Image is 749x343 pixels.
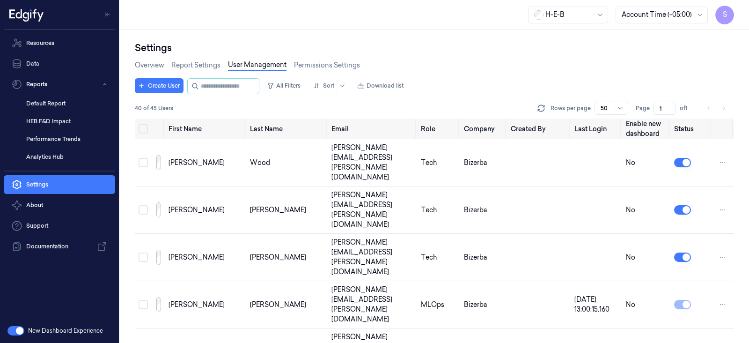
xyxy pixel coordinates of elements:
[250,300,324,310] div: [PERSON_NAME]
[331,190,413,230] div: [PERSON_NAME][EMAIL_ADDRESS][PERSON_NAME][DOMAIN_NAME]
[464,253,503,262] div: Bizerba
[626,253,667,262] div: No
[19,131,115,147] a: Performance Trends
[4,175,115,194] a: Settings
[165,119,246,139] th: First Name
[19,149,115,165] a: Analytics Hub
[139,124,148,134] button: Select all
[263,78,304,93] button: All Filters
[246,119,328,139] th: Last Name
[417,119,460,139] th: Role
[139,158,148,167] button: Select row
[331,285,413,324] div: [PERSON_NAME][EMAIL_ADDRESS][PERSON_NAME][DOMAIN_NAME]
[551,104,591,112] p: Rows per page
[626,205,667,215] div: No
[294,60,360,70] a: Permissions Settings
[715,6,734,24] button: S
[4,54,115,73] a: Data
[169,300,242,310] div: [PERSON_NAME]
[702,102,730,115] nav: pagination
[250,205,324,215] div: [PERSON_NAME]
[464,300,503,310] div: Bizerba
[460,119,507,139] th: Company
[464,158,503,168] div: Bizerba
[680,104,695,112] span: of 1
[670,119,712,139] th: Status
[135,104,173,112] span: 40 of 45 Users
[135,78,184,93] button: Create User
[169,205,242,215] div: [PERSON_NAME]
[507,119,571,139] th: Created By
[250,253,324,262] div: [PERSON_NAME]
[464,205,503,215] div: Bizerba
[421,205,456,215] div: Tech
[421,253,456,262] div: Tech
[139,253,148,262] button: Select row
[4,196,115,215] button: About
[622,119,670,139] th: Enable new dashboard
[331,238,413,277] div: [PERSON_NAME][EMAIL_ADDRESS][PERSON_NAME][DOMAIN_NAME]
[171,60,220,70] a: Report Settings
[139,205,148,215] button: Select row
[328,119,417,139] th: Email
[571,119,622,139] th: Last Login
[4,34,115,52] a: Resources
[135,60,164,70] a: Overview
[574,295,618,314] div: [DATE] 13:00:15.160
[421,158,456,168] div: Tech
[139,300,148,309] button: Select row
[353,78,407,93] button: Download list
[626,158,667,168] div: No
[169,158,242,168] div: [PERSON_NAME]
[19,113,115,129] a: HEB F&D Impact
[4,216,115,235] a: Support
[421,300,456,310] div: MLOps
[169,253,242,262] div: [PERSON_NAME]
[626,300,667,310] div: No
[135,41,734,54] div: Settings
[4,237,115,256] a: Documentation
[331,143,413,182] div: [PERSON_NAME][EMAIL_ADDRESS][PERSON_NAME][DOMAIN_NAME]
[4,75,115,94] button: Reports
[228,60,286,71] a: User Management
[636,104,650,112] span: Page
[19,96,115,112] a: Default Report
[250,158,324,168] div: Wood
[100,7,115,22] button: Toggle Navigation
